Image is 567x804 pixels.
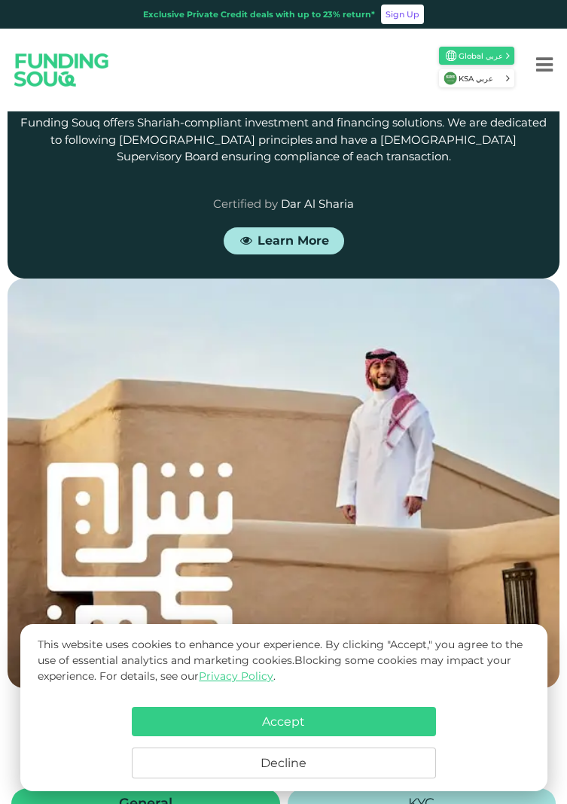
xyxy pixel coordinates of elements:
span: Blocking some cookies may impact your experience. [38,653,511,683]
p: This website uses cookies to enhance your experience. By clicking "Accept," you agree to the use ... [38,637,529,684]
span: Certified by [213,196,278,210]
span: Learn More [258,233,329,248]
a: Learn More [224,227,344,254]
img: SA Flag [444,72,457,85]
img: shariah-img [8,279,559,688]
img: Logo [2,39,121,100]
span: For details, see our . [99,669,276,683]
a: Sign Up [381,5,424,24]
span: Dar Al Sharia [281,196,354,210]
a: Privacy Policy [199,669,273,683]
div: Funding Souq offers Shariah-compliant investment and financing solutions. We are dedicated to fol... [19,114,548,166]
button: Menu [522,35,567,95]
span: KSA عربي [459,73,505,84]
img: SA Flag [446,50,456,61]
button: Decline [132,748,436,778]
div: Exclusive Private Credit deals with up to 23% return* [143,8,375,21]
span: Global عربي [459,50,505,62]
button: Accept [132,707,436,736]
